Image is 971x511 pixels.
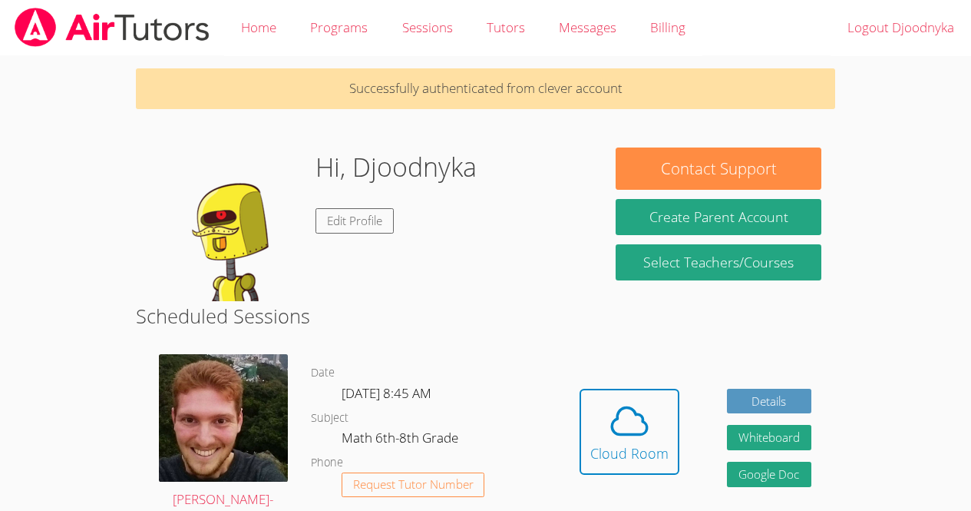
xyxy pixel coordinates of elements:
[311,453,343,473] dt: Phone
[559,18,616,36] span: Messages
[616,244,821,280] a: Select Teachers/Courses
[13,8,211,47] img: airtutors_banner-c4298cdbf04f3fff15de1276eac7730deb9818008684d7c2e4769d2f7ddbe033.png
[342,427,461,453] dd: Math 6th-8th Grade
[342,384,431,402] span: [DATE] 8:45 AM
[311,409,348,428] dt: Subject
[590,443,669,464] div: Cloud Room
[616,148,821,190] button: Contact Support
[311,363,335,383] dt: Date
[150,148,303,301] img: default.png
[136,68,835,109] p: Successfully authenticated from clever account
[616,199,821,235] button: Create Parent Account
[136,301,835,330] h2: Scheduled Sessions
[727,462,811,487] a: Google Doc
[353,479,474,490] span: Request Tutor Number
[580,389,679,475] button: Cloud Room
[727,389,811,414] a: Details
[727,425,811,450] button: Whiteboard
[159,354,288,481] img: avatar.png
[315,208,394,234] a: Edit Profile
[342,473,485,498] button: Request Tutor Number
[315,148,477,187] h1: Hi, Djoodnyka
